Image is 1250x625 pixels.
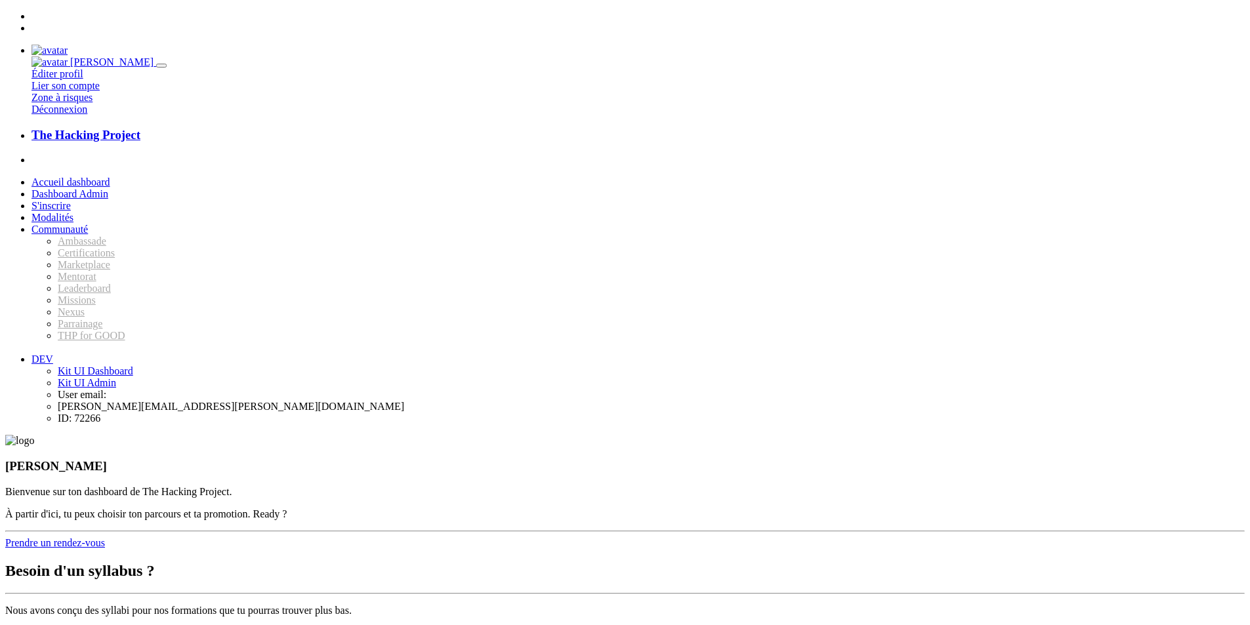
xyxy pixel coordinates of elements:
span: translation missing: fr.dashboard.community.tabs.leaderboard [58,283,111,294]
h3: [PERSON_NAME] [5,459,1245,474]
a: DEV [31,353,53,365]
a: Prendre un rendez-vous [5,537,105,548]
span: THP for GOOD [58,330,125,341]
p: À partir d'ici, tu peux choisir ton parcours et ta promotion. Ready ? [5,508,1245,520]
a: Déconnexion [31,104,87,115]
a: Zone à risques [31,92,93,103]
a: Kit UI Admin [58,377,116,388]
span: Parrainage [58,318,102,329]
a: Éditer profil [31,68,83,79]
span: Nexus [58,306,85,317]
h2: Besoin d'un syllabus ? [5,562,1245,580]
span: Missions [58,294,96,306]
a: Leaderboard [58,283,111,294]
a: Accueil dashboard [31,176,110,188]
a: Dashboard Admin [31,188,108,199]
li: User email: [58,389,1245,401]
img: avatar [31,45,68,56]
span: Ambassade [58,235,106,247]
p: Nous avons conçu des syllabi pour nos formations que tu pourras trouver plus bas. [5,605,1245,616]
a: Kit UI Dashboard [58,365,133,376]
a: S'inscrire [31,200,71,211]
img: logo [5,435,34,447]
img: avatar [31,56,68,68]
li: [PERSON_NAME][EMAIL_ADDRESS][PERSON_NAME][DOMAIN_NAME] [58,401,1245,413]
span: Marketplace [58,259,110,270]
a: Modalités [31,212,73,223]
a: Communauté [31,224,88,235]
p: Bienvenue sur ton dashboard de The Hacking Project. [5,486,1245,498]
a: avatar [PERSON_NAME] [31,56,156,68]
span: Certifications [58,247,115,258]
span: [PERSON_NAME] [70,56,154,68]
span: Mentorat [58,271,96,282]
a: Lier son compte [31,80,100,91]
li: ID: 72266 [58,413,1245,424]
a: The Hacking Project [31,128,1245,142]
